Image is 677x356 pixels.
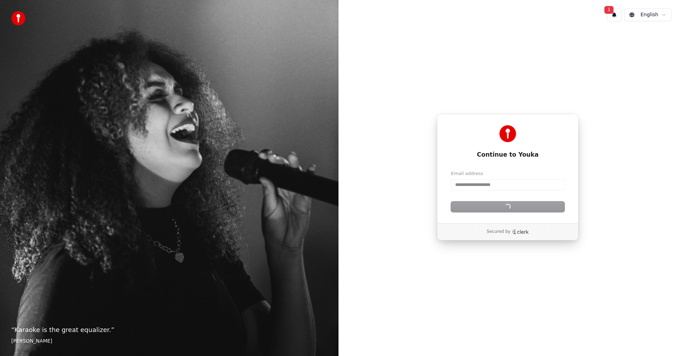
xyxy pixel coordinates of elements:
[604,6,614,14] span: 1
[11,325,327,335] p: “ Karaoke is the great equalizer. ”
[11,11,25,25] img: youka
[499,125,516,142] img: Youka
[451,151,565,159] h1: Continue to Youka
[487,229,510,235] p: Secured by
[607,8,622,21] button: 1
[512,229,529,234] a: Clerk logo
[11,338,327,345] footer: [PERSON_NAME]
